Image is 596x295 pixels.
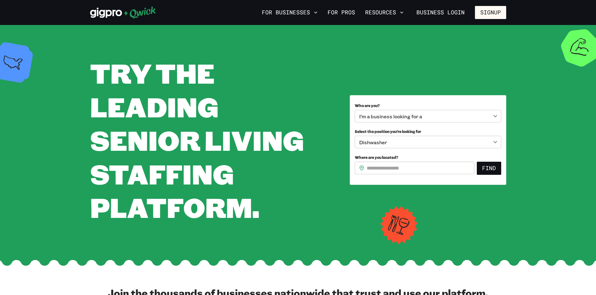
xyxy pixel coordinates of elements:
[355,155,398,160] span: Where are you located?
[477,162,501,175] button: Find
[259,7,320,18] button: For Businesses
[355,103,380,108] span: Who are you?
[355,110,501,122] div: I’m a business looking for a
[363,7,406,18] button: Resources
[475,6,506,19] button: Signup
[325,7,358,18] a: For Pros
[411,6,470,19] a: Business Login
[90,55,304,225] span: TRY THE LEADING SENIOR LIVING STAFFING PLATFORM.
[355,129,421,134] span: Select the position you’re looking for
[355,136,501,148] div: Dishwasher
